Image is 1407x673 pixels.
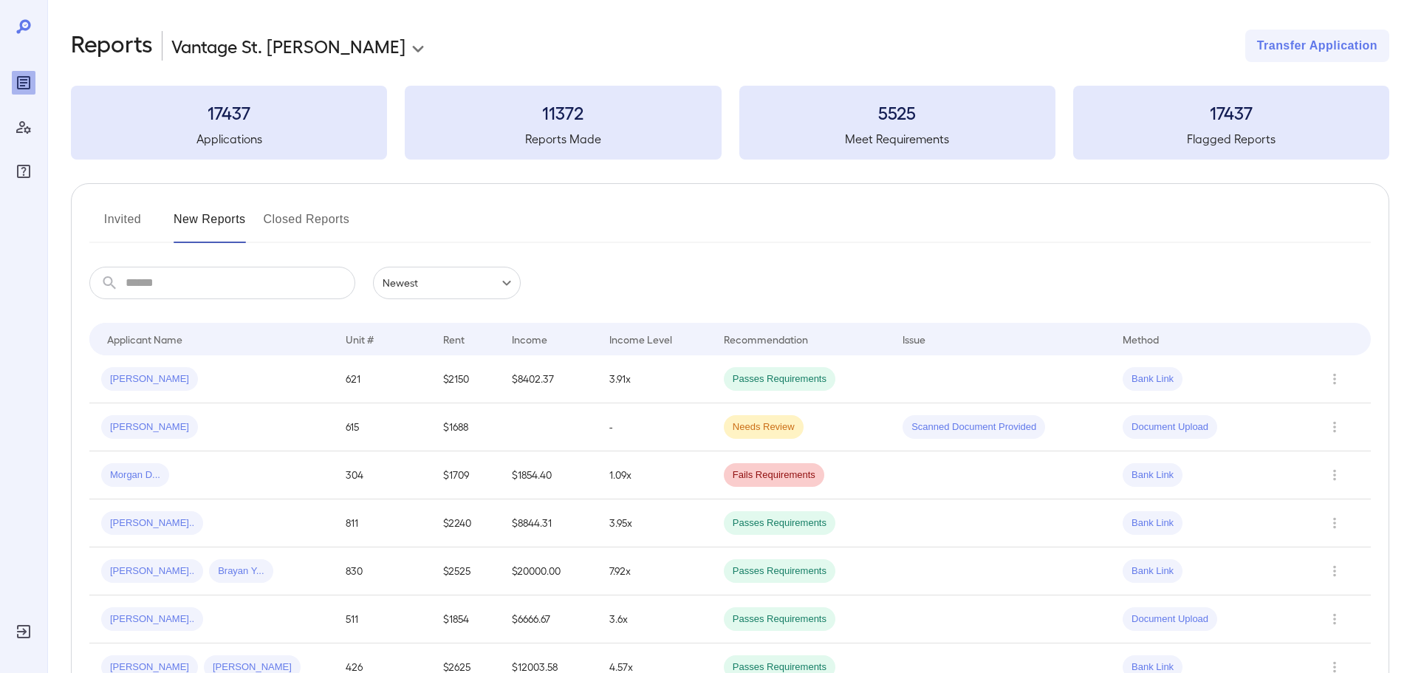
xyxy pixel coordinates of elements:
[334,595,431,643] td: 511
[373,267,521,299] div: Newest
[71,100,387,124] h3: 17437
[1323,559,1346,583] button: Row Actions
[334,355,431,403] td: 621
[1323,511,1346,535] button: Row Actions
[903,330,926,348] div: Issue
[1123,468,1182,482] span: Bank Link
[1245,30,1389,62] button: Transfer Application
[89,208,156,243] button: Invited
[724,468,824,482] span: Fails Requirements
[346,330,374,348] div: Unit #
[598,547,712,595] td: 7.92x
[101,420,198,434] span: [PERSON_NAME]
[1073,130,1389,148] h5: Flagged Reports
[500,355,598,403] td: $8402.37
[500,499,598,547] td: $8844.31
[405,130,721,148] h5: Reports Made
[1323,463,1346,487] button: Row Actions
[724,372,835,386] span: Passes Requirements
[500,595,598,643] td: $6666.67
[107,330,182,348] div: Applicant Name
[1323,607,1346,631] button: Row Actions
[101,468,169,482] span: Morgan D...
[405,100,721,124] h3: 11372
[724,564,835,578] span: Passes Requirements
[739,100,1055,124] h3: 5525
[12,160,35,183] div: FAQ
[334,451,431,499] td: 304
[1123,372,1182,386] span: Bank Link
[334,403,431,451] td: 615
[101,564,203,578] span: [PERSON_NAME]..
[431,355,500,403] td: $2150
[264,208,350,243] button: Closed Reports
[598,451,712,499] td: 1.09x
[598,499,712,547] td: 3.95x
[12,115,35,139] div: Manage Users
[431,499,500,547] td: $2240
[609,330,672,348] div: Income Level
[724,330,808,348] div: Recommendation
[334,547,431,595] td: 830
[209,564,273,578] span: Brayan Y...
[1123,420,1217,434] span: Document Upload
[1073,100,1389,124] h3: 17437
[71,30,153,62] h2: Reports
[431,403,500,451] td: $1688
[431,451,500,499] td: $1709
[724,420,804,434] span: Needs Review
[71,86,1389,160] summary: 17437Applications11372Reports Made5525Meet Requirements17437Flagged Reports
[1323,415,1346,439] button: Row Actions
[724,516,835,530] span: Passes Requirements
[903,420,1045,434] span: Scanned Document Provided
[101,612,203,626] span: [PERSON_NAME]..
[1123,516,1182,530] span: Bank Link
[174,208,246,243] button: New Reports
[171,34,405,58] p: Vantage St. [PERSON_NAME]
[1123,330,1159,348] div: Method
[1123,564,1182,578] span: Bank Link
[12,620,35,643] div: Log Out
[598,355,712,403] td: 3.91x
[101,516,203,530] span: [PERSON_NAME]..
[1123,612,1217,626] span: Document Upload
[334,499,431,547] td: 811
[724,612,835,626] span: Passes Requirements
[431,547,500,595] td: $2525
[512,330,547,348] div: Income
[12,71,35,95] div: Reports
[500,451,598,499] td: $1854.40
[71,130,387,148] h5: Applications
[500,547,598,595] td: $20000.00
[431,595,500,643] td: $1854
[1323,367,1346,391] button: Row Actions
[101,372,198,386] span: [PERSON_NAME]
[739,130,1055,148] h5: Meet Requirements
[598,403,712,451] td: -
[598,595,712,643] td: 3.6x
[443,330,467,348] div: Rent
